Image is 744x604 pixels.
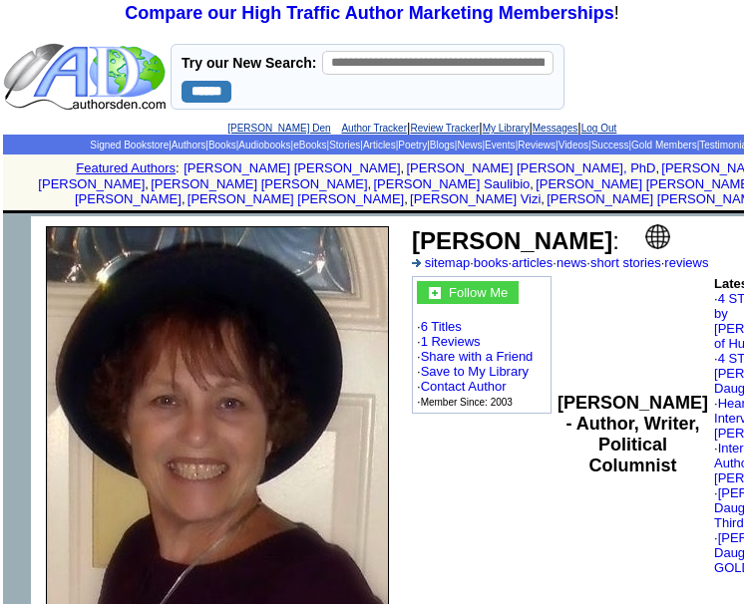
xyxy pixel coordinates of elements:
font: · · · · · · [417,281,547,409]
b: [PERSON_NAME] [412,227,612,254]
img: gc.jpg [429,287,441,299]
a: Messages [533,123,578,134]
font: i [534,179,536,190]
font: i [404,163,406,174]
a: Signed Bookstore [90,140,169,151]
a: 6 Titles [421,319,462,334]
a: [PERSON_NAME] [PERSON_NAME] [187,191,404,206]
font: i [659,163,661,174]
font: : [176,160,180,175]
font: i [545,194,547,205]
a: Contact Author [421,379,507,394]
a: Author Tracker [341,123,407,134]
a: news [557,255,586,270]
a: [PERSON_NAME] [PERSON_NAME] [151,176,367,191]
img: shim.gif [421,213,424,216]
a: [PERSON_NAME] Saulibio [373,176,530,191]
a: Events [485,140,516,151]
a: Review Tracker [410,123,479,134]
font: · · · · · [412,255,708,270]
font: : [412,227,619,254]
a: Success [591,140,629,151]
a: Featured Authors [76,160,176,175]
img: a_336699.gif [412,259,421,267]
a: Share with a Friend [421,349,534,364]
a: [PERSON_NAME] Den [227,123,330,134]
font: i [149,179,151,190]
a: News [457,140,482,151]
a: articles [512,255,553,270]
a: Videos [558,140,588,151]
font: ! [125,3,618,23]
img: shim.gif [3,216,31,244]
font: | | | | [227,120,616,135]
a: [PERSON_NAME] Vizi [410,191,541,206]
font: i [186,194,187,205]
a: Audiobooks [238,140,290,151]
a: Books [208,140,236,151]
a: eBooks [293,140,326,151]
img: shim.gif [421,210,424,213]
a: sitemap [425,255,471,270]
a: Log Out [581,123,617,134]
img: logo_ad.gif [3,42,171,112]
b: [PERSON_NAME] - Author, Writer, Political Columnist [558,393,708,475]
a: Authors [172,140,205,151]
a: books [474,255,509,270]
label: Try our New Search: [182,55,316,71]
a: Compare our High Traffic Author Marketing Memberships [125,3,613,23]
a: Stories [329,140,360,151]
font: Follow Me [449,285,508,300]
a: short stories [590,255,661,270]
a: My Library [483,123,530,134]
a: reviews [664,255,708,270]
img: website.png [645,224,670,249]
a: [PERSON_NAME] [PERSON_NAME], PhD [406,160,655,175]
a: Poetry [398,140,427,151]
font: Member Since: 2003 [421,397,513,408]
a: Save to My Library [421,364,529,379]
a: Reviews [518,140,556,151]
a: Follow Me [449,283,508,300]
a: 1 Reviews [421,334,481,349]
a: Gold Members [631,140,697,151]
a: Blogs [430,140,455,151]
a: Articles [363,140,396,151]
font: i [371,179,373,190]
font: i [408,194,410,205]
a: [PERSON_NAME] [PERSON_NAME] [184,160,400,175]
